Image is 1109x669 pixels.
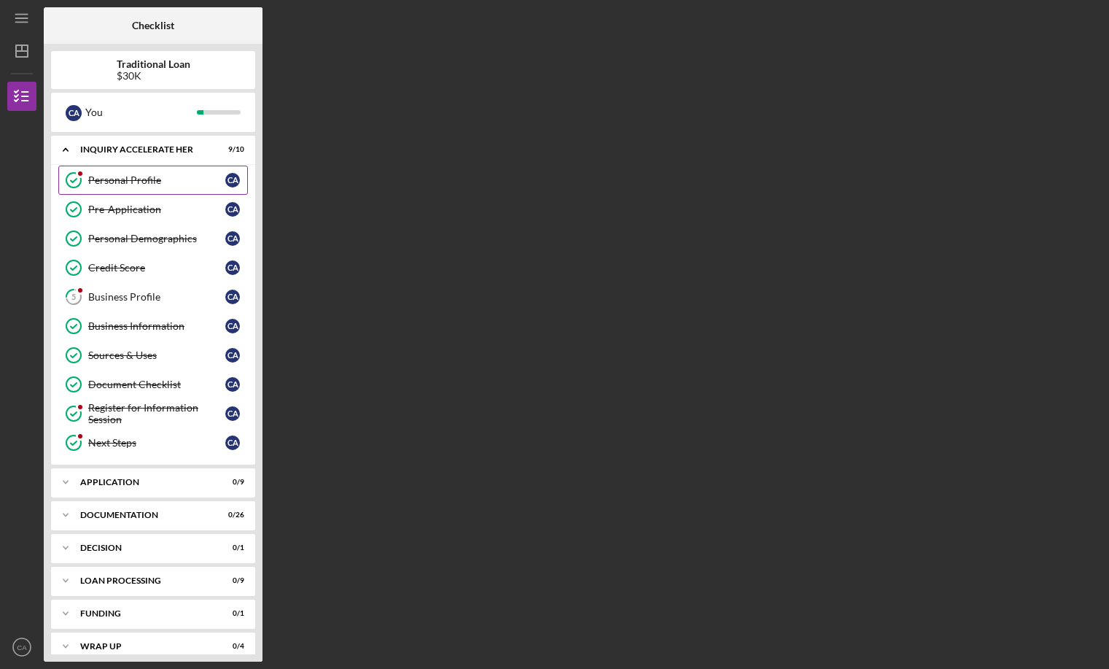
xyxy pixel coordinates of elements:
[88,379,225,390] div: Document Checklist
[218,642,244,651] div: 0 / 4
[225,406,240,421] div: C A
[88,291,225,303] div: Business Profile
[66,105,82,121] div: C A
[225,436,240,450] div: C A
[80,609,208,618] div: Funding
[225,377,240,392] div: C A
[80,576,208,585] div: Loan Processing
[58,224,248,253] a: Personal DemographicsCA
[80,145,208,154] div: Inquiry Accelerate Her
[132,20,174,31] b: Checklist
[88,174,225,186] div: Personal Profile
[7,633,36,662] button: CA
[80,642,208,651] div: Wrap up
[58,253,248,282] a: Credit ScoreCA
[80,478,208,487] div: Application
[218,145,244,154] div: 9 / 10
[88,320,225,332] div: Business Information
[58,166,248,195] a: Personal ProfileCA
[80,511,208,519] div: Documentation
[225,348,240,363] div: C A
[58,282,248,312] a: 5Business ProfileCA
[58,428,248,457] a: Next StepsCA
[225,202,240,217] div: C A
[218,609,244,618] div: 0 / 1
[80,544,208,552] div: Decision
[85,100,197,125] div: You
[88,402,225,425] div: Register for Information Session
[88,233,225,244] div: Personal Demographics
[88,437,225,449] div: Next Steps
[225,319,240,333] div: C A
[218,478,244,487] div: 0 / 9
[225,290,240,304] div: C A
[117,70,190,82] div: $30K
[88,349,225,361] div: Sources & Uses
[225,173,240,187] div: C A
[218,576,244,585] div: 0 / 9
[71,293,76,302] tspan: 5
[88,262,225,274] div: Credit Score
[218,544,244,552] div: 0 / 1
[58,399,248,428] a: Register for Information SessionCA
[58,195,248,224] a: Pre-ApplicationCA
[117,58,190,70] b: Traditional Loan
[17,643,27,651] text: CA
[58,341,248,370] a: Sources & UsesCA
[58,370,248,399] a: Document ChecklistCA
[58,312,248,341] a: Business InformationCA
[218,511,244,519] div: 0 / 26
[225,231,240,246] div: C A
[225,260,240,275] div: C A
[88,204,225,215] div: Pre-Application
